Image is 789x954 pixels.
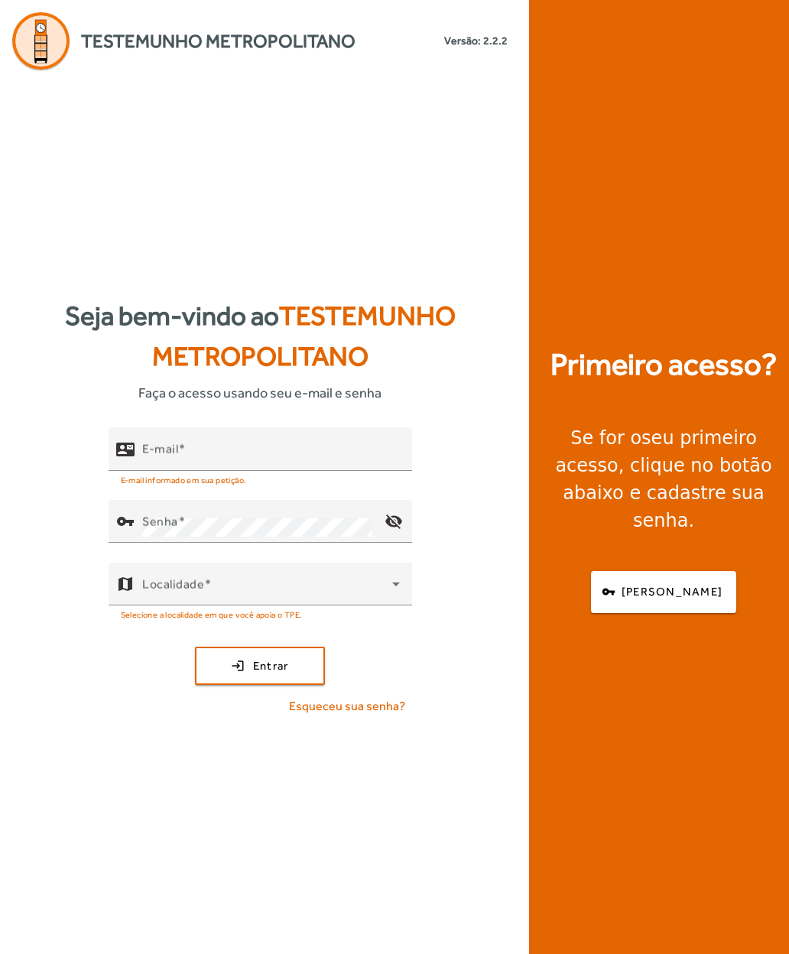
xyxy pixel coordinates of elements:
[116,575,135,593] mat-icon: map
[547,424,780,534] div: Se for o , clique no botão abaixo e cadastre sua senha.
[142,514,178,529] mat-label: Senha
[142,442,178,456] mat-label: E-mail
[116,512,135,531] mat-icon: vpn_key
[116,440,135,459] mat-icon: contact_mail
[289,697,405,715] span: Esqueceu sua senha?
[152,300,456,372] span: Testemunho Metropolitano
[195,647,325,685] button: Entrar
[555,427,756,476] strong: seu primeiro acesso
[121,471,247,488] mat-hint: E-mail informado em sua petição.
[12,12,70,70] img: Logo Agenda
[444,33,508,49] small: Versão: 2.2.2
[81,28,356,55] span: Testemunho Metropolitano
[550,342,777,388] strong: Primeiro acesso?
[253,657,289,675] span: Entrar
[121,605,303,622] mat-hint: Selecione a localidade em que você apoia o TPE.
[375,503,411,540] mat-icon: visibility_off
[622,583,722,601] span: [PERSON_NAME]
[591,571,736,613] button: [PERSON_NAME]
[142,577,204,592] mat-label: Localidade
[138,382,382,403] span: Faça o acesso usando seu e-mail e senha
